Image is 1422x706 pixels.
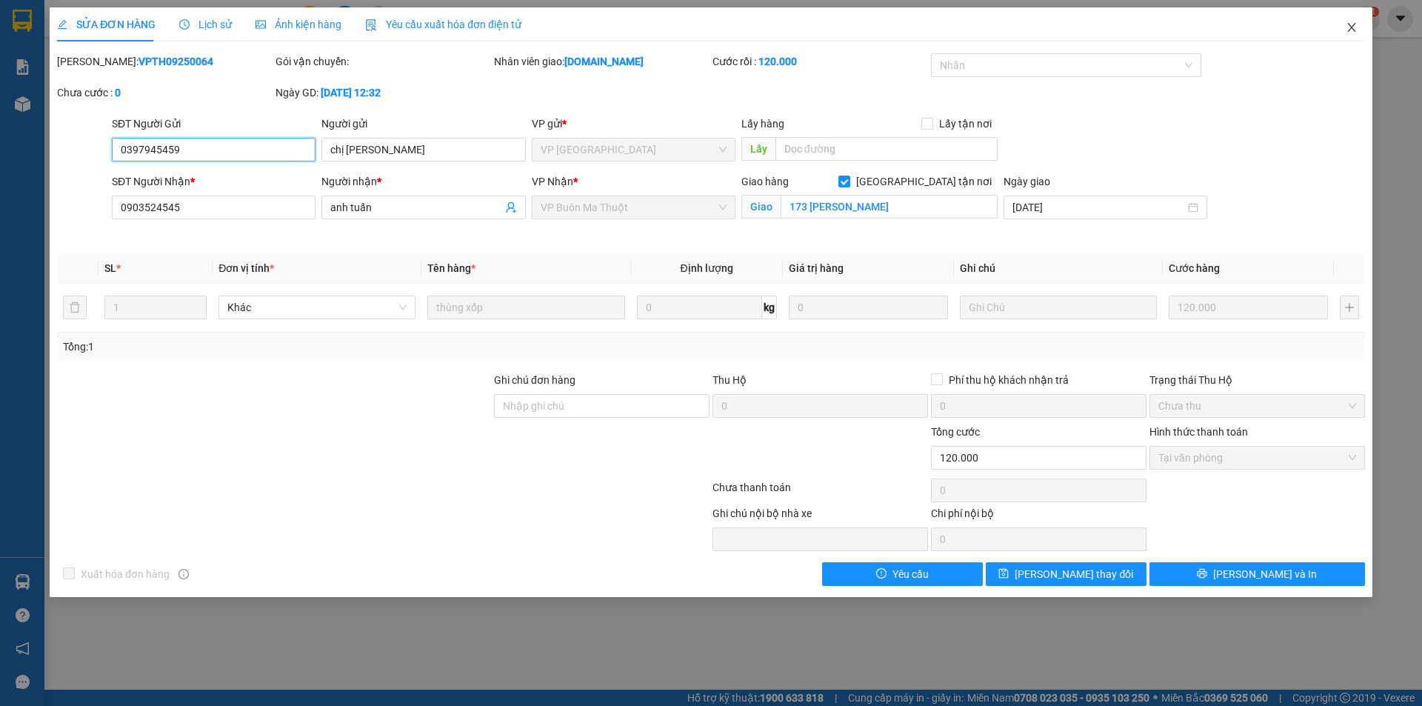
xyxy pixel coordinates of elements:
b: 120.000 [758,56,797,67]
span: Lấy hàng [741,118,784,130]
span: Định lượng [681,262,733,274]
span: Giá trị hàng [789,262,844,274]
div: [PERSON_NAME]: [57,53,273,70]
span: VP Tuy Hòa [541,139,727,161]
span: Thu Hộ [712,374,747,386]
label: Ghi chú đơn hàng [494,374,575,386]
div: Cước rồi : [712,53,928,70]
div: Chưa thanh toán [711,479,929,505]
input: Ngày giao [1012,199,1185,216]
b: VPTH09250064 [138,56,213,67]
div: SĐT Người Gửi [112,116,316,132]
span: Giao hàng [741,176,789,187]
div: Nhân viên giao: [494,53,710,70]
span: printer [1197,568,1207,580]
span: Lịch sử [179,19,232,30]
span: VP Nhận [532,176,573,187]
span: close [1346,21,1358,33]
button: exclamation-circleYêu cầu [822,562,983,586]
span: Yêu cầu xuất hóa đơn điện tử [365,19,521,30]
span: Lấy tận nơi [933,116,998,132]
span: info-circle [178,569,189,579]
b: [DATE] 12:32 [321,87,381,99]
span: Tên hàng [427,262,475,274]
span: edit [57,19,67,30]
button: Close [1331,7,1372,49]
span: [GEOGRAPHIC_DATA] tận nơi [850,173,998,190]
input: Dọc đường [775,137,998,161]
button: delete [63,296,87,319]
div: Người nhận [321,173,525,190]
span: Cước hàng [1169,262,1220,274]
div: Chi phí nội bộ [931,505,1146,527]
span: save [998,568,1009,580]
span: clock-circle [179,19,190,30]
span: VP Buôn Ma Thuột [541,196,727,219]
div: Ngày GD: [276,84,491,101]
button: printer[PERSON_NAME] và In [1149,562,1365,586]
img: icon [365,19,377,31]
div: Gói vận chuyển: [276,53,491,70]
label: Ngày giao [1004,176,1050,187]
label: Hình thức thanh toán [1149,426,1248,438]
span: SỬA ĐƠN HÀNG [57,19,156,30]
div: Trạng thái Thu Hộ [1149,372,1365,388]
span: SL [104,262,116,274]
input: 0 [789,296,948,319]
div: SĐT Người Nhận [112,173,316,190]
button: save[PERSON_NAME] thay đổi [986,562,1146,586]
span: Đơn vị tính [218,262,274,274]
div: Người gửi [321,116,525,132]
span: Chưa thu [1158,395,1356,417]
span: Phí thu hộ khách nhận trả [943,372,1075,388]
span: Yêu cầu [892,566,929,582]
div: Chưa cước : [57,84,273,101]
span: Tại văn phòng [1158,447,1356,469]
input: Giao tận nơi [781,195,998,219]
input: Ghi chú đơn hàng [494,394,710,418]
span: [PERSON_NAME] thay đổi [1015,566,1133,582]
span: Giao [741,195,781,219]
span: [PERSON_NAME] và In [1213,566,1317,582]
span: Khác [227,296,407,319]
span: Lấy [741,137,775,161]
div: VP gửi [532,116,735,132]
th: Ghi chú [954,254,1163,283]
span: Tổng cước [931,426,980,438]
input: Ghi Chú [960,296,1157,319]
div: Ghi chú nội bộ nhà xe [712,505,928,527]
b: 0 [115,87,121,99]
b: [DOMAIN_NAME] [564,56,644,67]
span: kg [762,296,777,319]
span: exclamation-circle [876,568,887,580]
input: VD: Bàn, Ghế [427,296,624,319]
span: Ảnh kiện hàng [256,19,341,30]
span: user-add [505,202,517,213]
span: Xuất hóa đơn hàng [75,566,176,582]
span: picture [256,19,266,30]
button: plus [1340,296,1359,319]
div: Tổng: 1 [63,339,549,355]
input: 0 [1169,296,1328,319]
